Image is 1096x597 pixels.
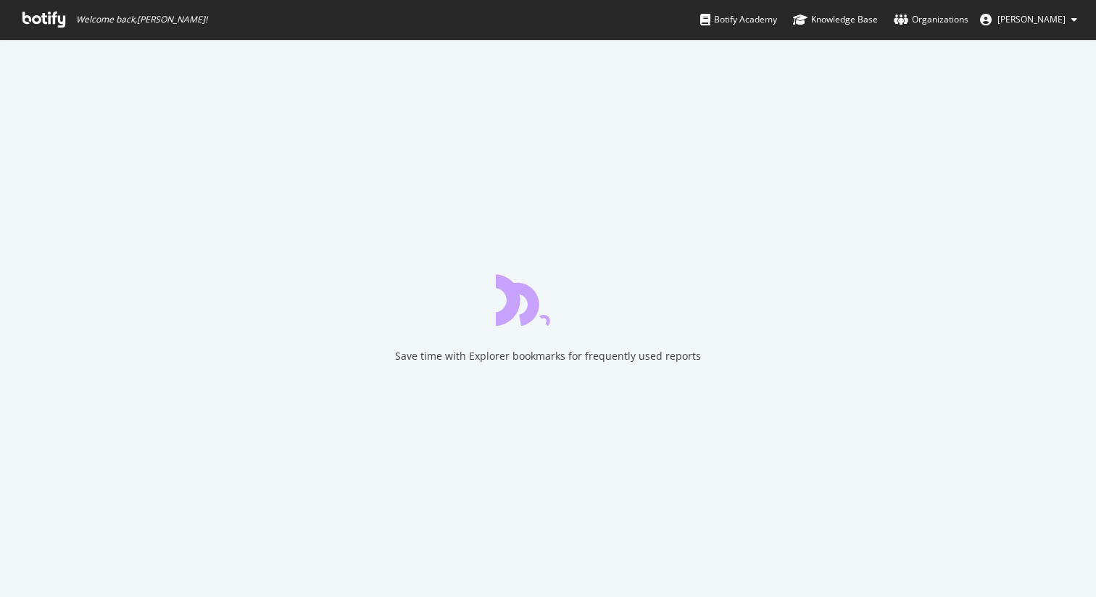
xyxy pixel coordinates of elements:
button: [PERSON_NAME] [968,8,1089,31]
div: Save time with Explorer bookmarks for frequently used reports [395,349,701,363]
div: Knowledge Base [793,12,878,27]
div: Organizations [894,12,968,27]
div: Botify Academy [700,12,777,27]
span: Annie Werbler [997,13,1066,25]
span: Welcome back, [PERSON_NAME] ! [76,14,207,25]
div: animation [496,273,600,326]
